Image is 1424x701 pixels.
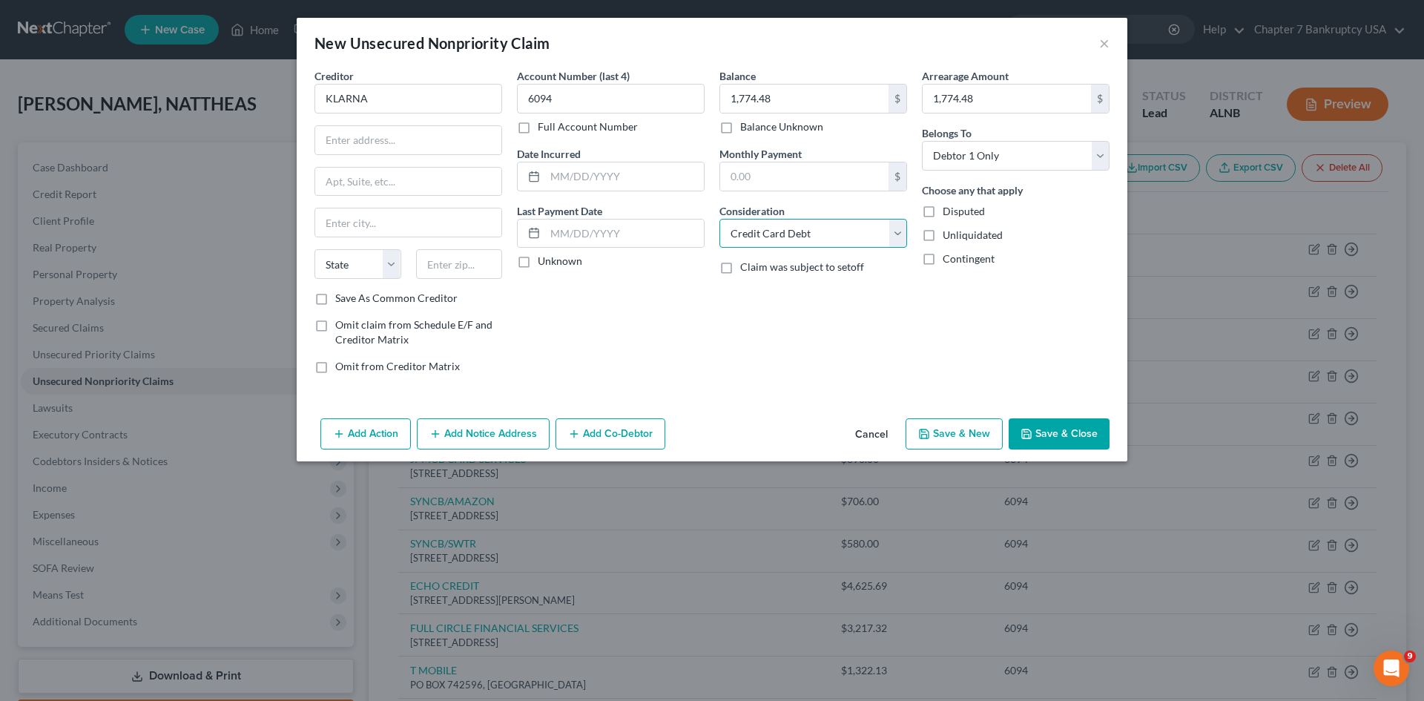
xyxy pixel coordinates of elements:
[314,33,550,53] div: New Unsecured Nonpriority Claim
[922,127,972,139] span: Belongs To
[1091,85,1109,113] div: $
[922,68,1009,84] label: Arrearage Amount
[1099,34,1110,52] button: ×
[719,203,785,219] label: Consideration
[720,85,889,113] input: 0.00
[1009,418,1110,450] button: Save & Close
[335,291,458,306] label: Save As Common Creditor
[538,254,582,269] label: Unknown
[517,146,581,162] label: Date Incurred
[538,119,638,134] label: Full Account Number
[720,162,889,191] input: 0.00
[922,182,1023,198] label: Choose any that apply
[889,162,906,191] div: $
[719,68,756,84] label: Balance
[315,208,501,237] input: Enter city...
[943,228,1003,241] span: Unliquidated
[719,146,802,162] label: Monthly Payment
[1374,651,1409,686] iframe: Intercom live chat
[545,220,704,248] input: MM/DD/YYYY
[314,84,502,113] input: Search creditor by name...
[517,203,602,219] label: Last Payment Date
[740,119,823,134] label: Balance Unknown
[906,418,1003,450] button: Save & New
[315,168,501,196] input: Apt, Suite, etc...
[335,360,460,372] span: Omit from Creditor Matrix
[923,85,1091,113] input: 0.00
[740,260,864,273] span: Claim was subject to setoff
[315,126,501,154] input: Enter address...
[556,418,665,450] button: Add Co-Debtor
[517,84,705,113] input: XXXX
[320,418,411,450] button: Add Action
[843,420,900,450] button: Cancel
[943,252,995,265] span: Contingent
[889,85,906,113] div: $
[335,318,492,346] span: Omit claim from Schedule E/F and Creditor Matrix
[517,68,630,84] label: Account Number (last 4)
[1404,651,1416,662] span: 9
[417,418,550,450] button: Add Notice Address
[416,249,503,279] input: Enter zip...
[545,162,704,191] input: MM/DD/YYYY
[314,70,354,82] span: Creditor
[943,205,985,217] span: Disputed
